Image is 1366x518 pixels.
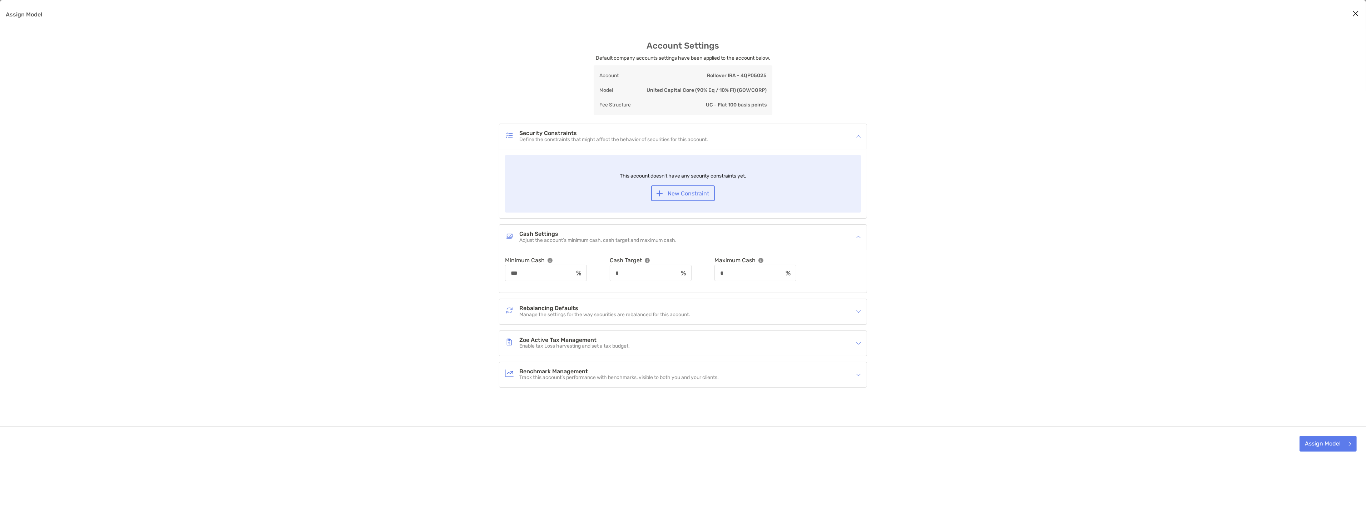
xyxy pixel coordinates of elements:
[620,171,746,180] p: This account doesn’t have any security constraints yet.
[499,299,867,324] div: icon arrowRebalancing DefaultsRebalancing DefaultsManage the settings for the way securities are ...
[645,258,650,263] img: info tooltip
[856,309,861,314] img: icon arrow
[548,258,553,263] img: info tooltip
[647,41,719,51] h3: Account Settings
[519,343,630,349] p: Enable tax Loss harvesting and set a tax budget.
[596,54,770,63] p: Default company accounts settings have been applied to the account below.
[505,232,514,240] img: Cash Settings
[706,100,767,109] p: UC - Flat 100 basis points
[519,238,677,244] p: Adjust the account’s minimum cash, cash target and maximum cash.
[856,235,861,240] img: icon arrow
[651,185,715,201] button: New Constraint
[707,71,767,80] p: Rollover IRA - 4QP05025
[599,100,631,109] p: Fee Structure
[505,256,545,265] p: Minimum Cash
[519,137,708,143] p: Define the constraints that might affect the behavior of securities for this account.
[499,124,867,149] div: icon arrowSecurity ConstraintsSecurity ConstraintsDefine the constraints that might affect the be...
[758,258,763,263] img: info tooltip
[505,131,514,140] img: Security Constraints
[519,130,708,136] h4: Security Constraints
[599,71,619,80] p: Account
[681,270,686,276] img: input icon
[647,86,767,95] p: United Capital Core (90% Eq / 10% Fi) (GOV/CORP)
[1350,9,1361,19] button: Close modal
[505,369,514,378] img: Benchmark Management
[856,134,861,139] img: icon arrow
[519,305,690,312] h4: Rebalancing Defaults
[519,337,630,343] h4: Zoe Active Tax Management
[599,86,613,95] p: Model
[519,369,719,375] h4: Benchmark Management
[856,341,861,346] img: icon arrow
[505,338,514,346] img: Zoe Active Tax Management
[1300,436,1357,452] button: Assign Model
[714,256,756,265] p: Maximum Cash
[519,312,690,318] p: Manage the settings for the way securities are rebalanced for this account.
[657,190,662,196] img: button icon
[519,231,677,237] h4: Cash Settings
[499,225,867,250] div: icon arrowCash SettingsCash SettingsAdjust the account’s minimum cash, cash target and maximum cash.
[786,270,791,276] img: input icon
[519,375,719,381] p: Track this account’s performance with benchmarks, visible to both you and your clients.
[856,372,861,377] img: icon arrow
[499,331,867,356] div: icon arrowZoe Active Tax ManagementZoe Active Tax ManagementEnable tax Loss harvesting and set a ...
[6,10,42,19] p: Assign Model
[610,256,642,265] p: Cash Target
[499,362,867,387] div: icon arrowBenchmark ManagementBenchmark ManagementTrack this account’s performance with benchmark...
[505,306,514,315] img: Rebalancing Defaults
[576,270,581,276] img: input icon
